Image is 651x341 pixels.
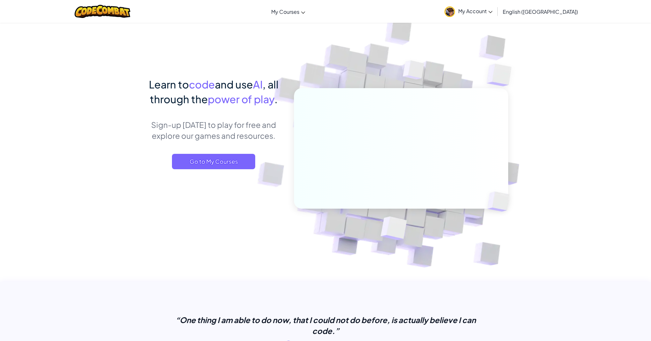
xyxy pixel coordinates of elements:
[441,1,496,21] a: My Account
[274,93,278,105] span: .
[253,78,263,91] span: AI
[474,48,529,102] img: Overlap cubes
[365,203,422,256] img: Overlap cubes
[268,3,308,20] a: My Courses
[271,8,299,15] span: My Courses
[75,5,131,18] img: CodeCombat logo
[166,314,486,336] p: “One thing I am able to do now, that I could not do before, is actually believe I can code.”
[143,119,284,141] p: Sign-up [DATE] to play for free and explore our games and resources.
[500,3,581,20] a: English ([GEOGRAPHIC_DATA])
[458,8,492,14] span: My Account
[208,93,274,105] span: power of play
[172,154,255,169] a: Go to My Courses
[215,78,253,91] span: and use
[149,78,189,91] span: Learn to
[444,6,455,17] img: avatar
[476,178,525,225] img: Overlap cubes
[391,48,437,96] img: Overlap cubes
[189,78,215,91] span: code
[503,8,578,15] span: English ([GEOGRAPHIC_DATA])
